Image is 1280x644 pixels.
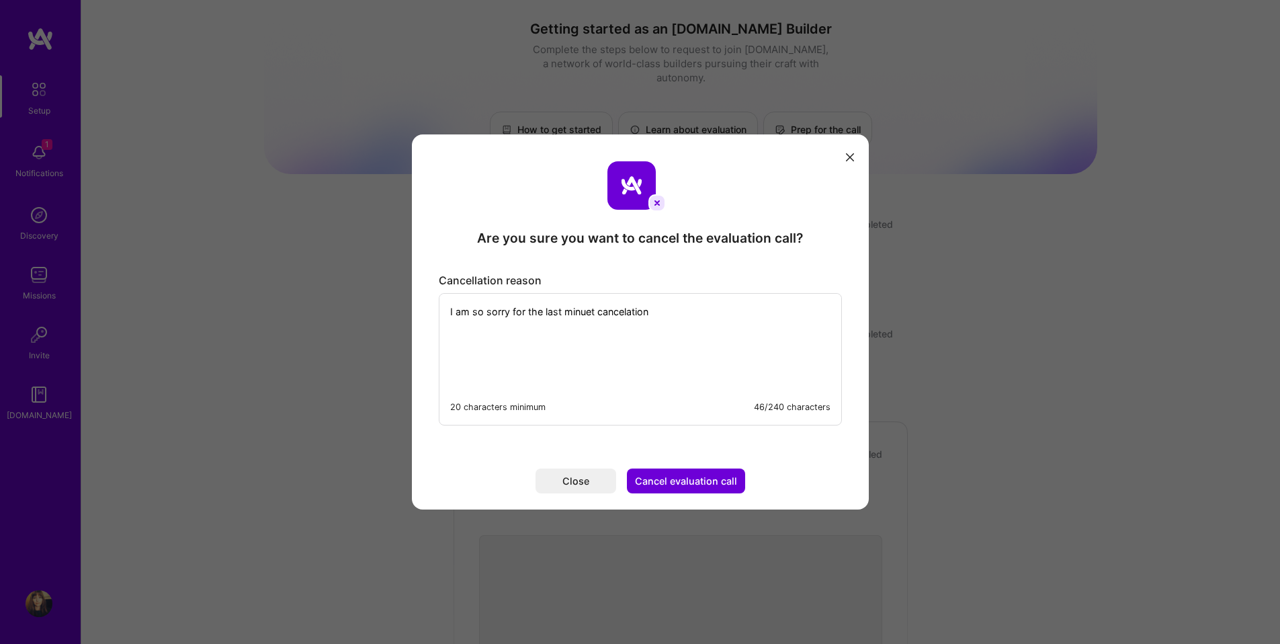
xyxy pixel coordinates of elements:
i: icon Close [846,153,854,161]
textarea: I am so sorry for the last minuet cancelation [439,294,841,386]
img: cancel icon [648,194,666,212]
div: 46/240 characters [754,400,830,414]
div: Are you sure you want to cancel the evaluation call? [477,229,803,247]
div: Cancellation reason [439,274,842,288]
button: Cancel evaluation call [627,469,745,493]
div: 20 characters minimum [450,400,546,414]
button: Close [536,469,616,493]
img: aTeam logo [607,161,656,210]
div: modal [412,134,869,510]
